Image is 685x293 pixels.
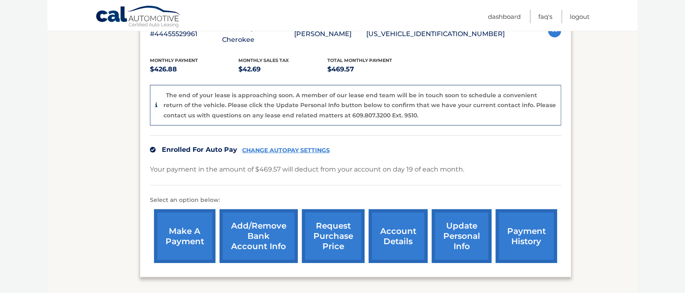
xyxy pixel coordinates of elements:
a: Dashboard [488,10,521,23]
a: Logout [570,10,590,23]
a: request purchase price [302,209,365,263]
p: $469.57 [327,64,416,75]
span: Total Monthly Payment [327,57,392,63]
p: #44455529961 [150,28,222,40]
p: $42.69 [239,64,328,75]
a: account details [369,209,428,263]
a: make a payment [154,209,215,263]
p: $426.88 [150,64,239,75]
p: Select an option below: [150,195,561,205]
p: 2022 Jeep Grand Cherokee [222,23,294,46]
span: Enrolled For Auto Pay [162,146,237,153]
img: check.svg [150,147,156,153]
p: [PERSON_NAME] [294,28,366,40]
span: Monthly sales Tax [239,57,289,63]
a: Cal Automotive [95,5,181,29]
p: Your payment in the amount of $469.57 will deduct from your account on day 19 of each month. [150,164,464,175]
a: CHANGE AUTOPAY SETTINGS [242,147,330,154]
a: FAQ's [538,10,552,23]
a: update personal info [432,209,492,263]
p: [US_VEHICLE_IDENTIFICATION_NUMBER] [366,28,505,40]
a: payment history [496,209,557,263]
a: Add/Remove bank account info [220,209,298,263]
span: Monthly Payment [150,57,198,63]
p: The end of your lease is approaching soon. A member of our lease end team will be in touch soon t... [163,92,556,119]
